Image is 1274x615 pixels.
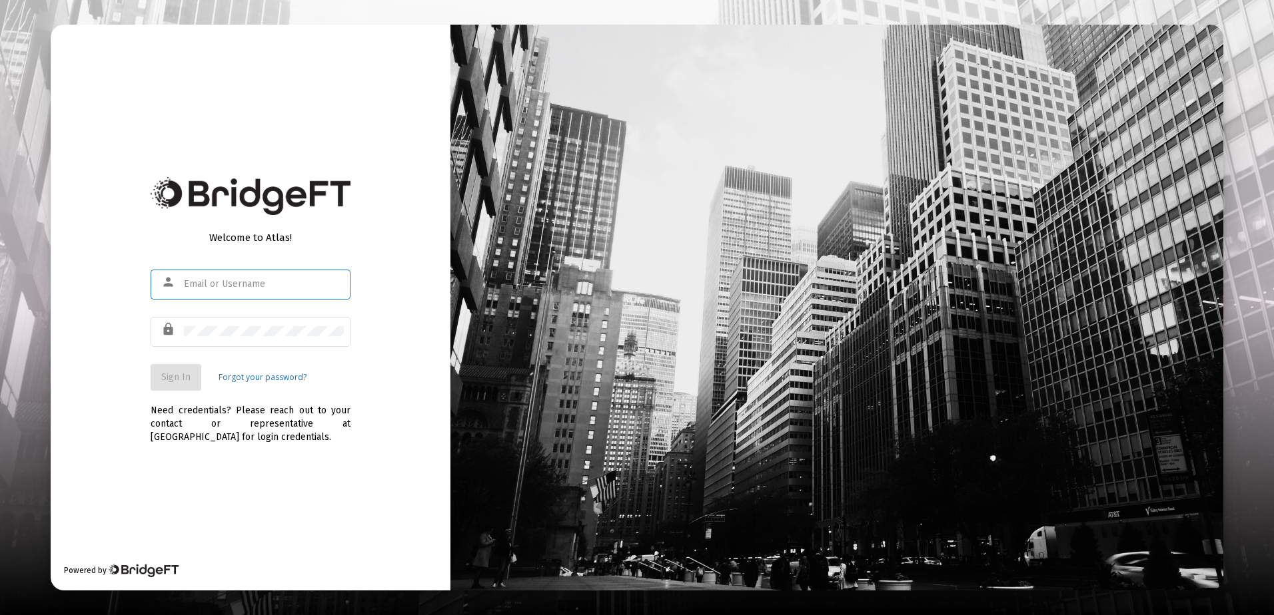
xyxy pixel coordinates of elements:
[161,274,177,290] mat-icon: person
[161,371,191,383] span: Sign In
[184,279,344,290] input: Email or Username
[64,564,178,577] div: Powered by
[219,371,307,384] a: Forgot your password?
[151,177,350,215] img: Bridge Financial Technology Logo
[151,391,350,444] div: Need credentials? Please reach out to your contact or representative at [GEOGRAPHIC_DATA] for log...
[151,364,201,391] button: Sign In
[108,564,178,577] img: Bridge Financial Technology Logo
[161,321,177,337] mat-icon: lock
[151,231,350,244] div: Welcome to Atlas!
